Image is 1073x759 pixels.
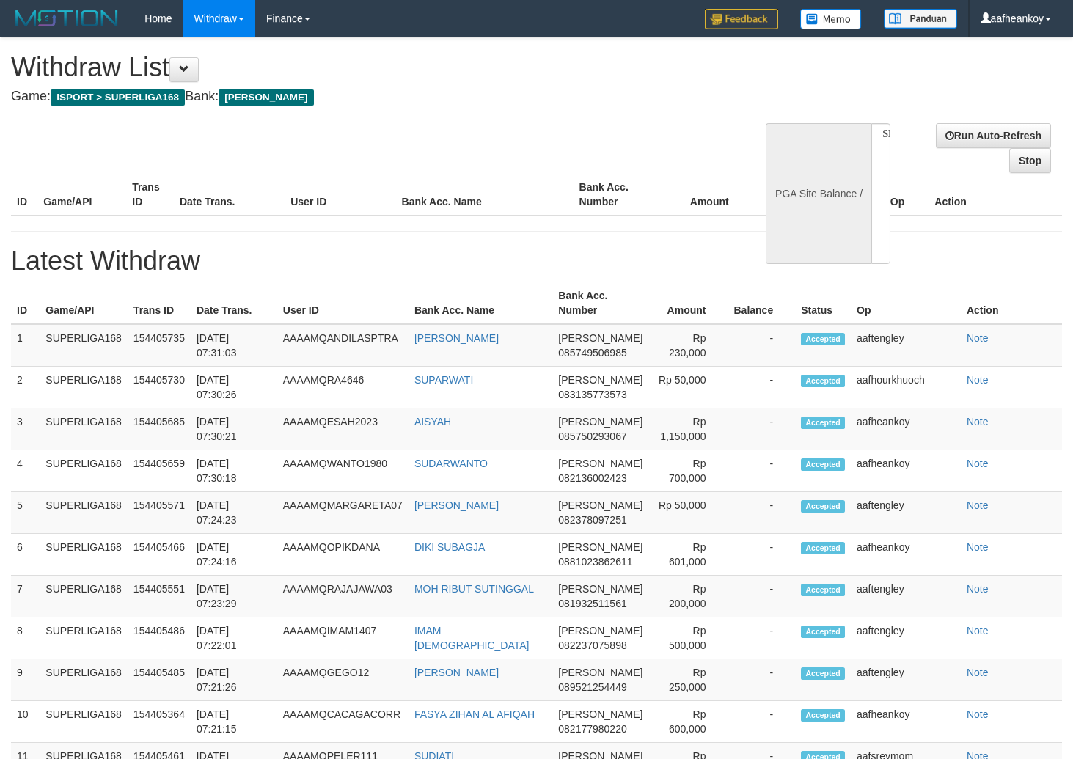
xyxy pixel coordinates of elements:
[128,659,191,701] td: 154405485
[558,667,642,678] span: [PERSON_NAME]
[558,556,632,568] span: 0881023862611
[40,701,128,743] td: SUPERLIGA168
[558,598,626,609] span: 081932511561
[11,617,40,659] td: 8
[11,492,40,534] td: 5
[128,576,191,617] td: 154405551
[936,123,1051,148] a: Run Auto-Refresh
[277,324,409,367] td: AAAAMQANDILASPTRA
[728,659,795,701] td: -
[128,492,191,534] td: 154405571
[558,416,642,428] span: [PERSON_NAME]
[884,9,957,29] img: panduan.png
[11,408,40,450] td: 3
[277,576,409,617] td: AAAAMQRAJAJAWA03
[728,576,795,617] td: -
[128,617,191,659] td: 154405486
[40,450,128,492] td: SUPERLIGA168
[128,367,191,408] td: 154405730
[126,174,174,216] th: Trans ID
[128,534,191,576] td: 154405466
[766,123,871,264] div: PGA Site Balance /
[11,282,40,324] th: ID
[851,367,961,408] td: aafhourkhuoch
[11,450,40,492] td: 4
[967,332,989,344] a: Note
[967,708,989,720] a: Note
[191,701,277,743] td: [DATE] 07:21:15
[967,541,989,553] a: Note
[277,701,409,743] td: AAAAMQCACAGACORR
[277,367,409,408] td: AAAAMQRA4646
[191,617,277,659] td: [DATE] 07:22:01
[40,617,128,659] td: SUPERLIGA168
[728,282,795,324] th: Balance
[967,499,989,511] a: Note
[728,324,795,367] td: -
[40,408,128,450] td: SUPERLIGA168
[40,367,128,408] td: SUPERLIGA168
[191,659,277,701] td: [DATE] 07:21:26
[11,534,40,576] td: 6
[40,324,128,367] td: SUPERLIGA168
[11,7,122,29] img: MOTION_logo.png
[558,430,626,442] span: 085750293067
[728,617,795,659] td: -
[128,282,191,324] th: Trans ID
[11,246,1062,276] h1: Latest Withdraw
[558,374,642,386] span: [PERSON_NAME]
[558,389,626,400] span: 083135773573
[648,492,728,534] td: Rp 50,000
[558,499,642,511] span: [PERSON_NAME]
[40,659,128,701] td: SUPERLIGA168
[967,625,989,637] a: Note
[409,282,552,324] th: Bank Acc. Name
[40,534,128,576] td: SUPERLIGA168
[885,174,929,216] th: Op
[128,324,191,367] td: 154405735
[648,367,728,408] td: Rp 50,000
[11,701,40,743] td: 10
[751,174,832,216] th: Balance
[558,472,626,484] span: 082136002423
[648,324,728,367] td: Rp 230,000
[277,282,409,324] th: User ID
[728,492,795,534] td: -
[967,458,989,469] a: Note
[648,617,728,659] td: Rp 500,000
[728,450,795,492] td: -
[574,174,662,216] th: Bank Acc. Number
[648,701,728,743] td: Rp 600,000
[801,709,845,722] span: Accepted
[851,492,961,534] td: aaftengley
[11,367,40,408] td: 2
[558,639,626,651] span: 082237075898
[558,583,642,595] span: [PERSON_NAME]
[285,174,395,216] th: User ID
[558,514,626,526] span: 082378097251
[851,408,961,450] td: aafheankoy
[801,333,845,345] span: Accepted
[662,174,751,216] th: Amount
[191,367,277,408] td: [DATE] 07:30:26
[11,576,40,617] td: 7
[967,667,989,678] a: Note
[851,450,961,492] td: aafheankoy
[929,174,1062,216] th: Action
[801,667,845,680] span: Accepted
[277,659,409,701] td: AAAAMQGEGO12
[801,458,845,471] span: Accepted
[728,701,795,743] td: -
[191,324,277,367] td: [DATE] 07:31:03
[961,282,1062,324] th: Action
[414,416,451,428] a: AISYAH
[558,625,642,637] span: [PERSON_NAME]
[648,450,728,492] td: Rp 700,000
[11,324,40,367] td: 1
[648,408,728,450] td: Rp 1,150,000
[801,500,845,513] span: Accepted
[851,701,961,743] td: aafheankoy
[40,492,128,534] td: SUPERLIGA168
[277,617,409,659] td: AAAAMQIMAM1407
[51,89,185,106] span: ISPORT > SUPERLIGA168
